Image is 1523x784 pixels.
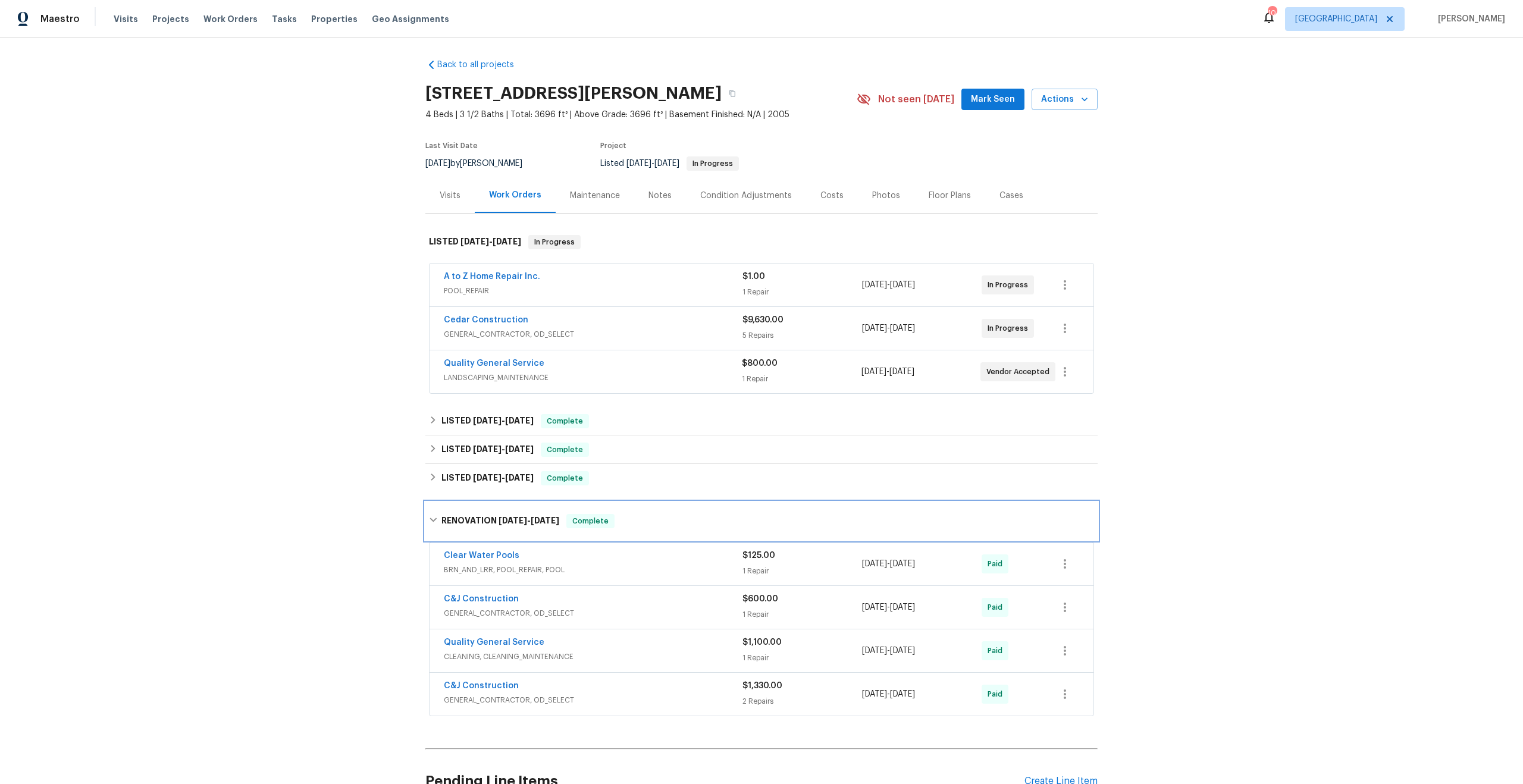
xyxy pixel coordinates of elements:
span: [DATE] [473,445,502,453]
div: 1 Repair [742,565,862,577]
span: BRN_AND_LRR, POOL_REPAIR, POOL [444,564,742,576]
span: Properties [311,13,358,25]
span: CLEANING, CLEANING_MAINTENANCE [444,651,742,663]
span: $1,330.00 [742,682,782,690]
div: 1 Repair [742,286,862,298]
span: $800.00 [742,359,778,368]
div: 1 Repair [742,609,862,620]
div: Condition Adjustments [700,190,792,202]
h6: RENOVATION [441,514,559,528]
span: POOL_REPAIR [444,285,742,297]
span: - [861,366,914,378]
span: $600.00 [742,595,778,603]
span: $1.00 [742,272,765,281]
span: Complete [568,515,613,527]
a: C&J Construction [444,595,519,603]
h6: LISTED [441,443,534,457]
span: [DATE] [425,159,450,168]
div: Costs [820,190,844,202]
span: Paid [988,688,1007,700]
span: Maestro [40,13,80,25]
span: [DATE] [890,603,915,611]
a: A to Z Home Repair Inc. [444,272,540,281]
span: Listed [600,159,739,168]
div: 10 [1268,7,1276,19]
span: Last Visit Date [425,142,478,149]
span: [DATE] [862,603,887,611]
div: RENOVATION [DATE]-[DATE]Complete [425,502,1098,540]
span: 4 Beds | 3 1/2 Baths | Total: 3696 ft² | Above Grade: 3696 ft² | Basement Finished: N/A | 2005 [425,109,857,121]
div: 1 Repair [742,652,862,664]
a: Quality General Service [444,638,544,647]
div: 1 Repair [742,373,861,385]
div: by [PERSON_NAME] [425,156,537,171]
h2: [STREET_ADDRESS][PERSON_NAME] [425,87,722,99]
span: [GEOGRAPHIC_DATA] [1295,13,1377,25]
span: GENERAL_CONTRACTOR, OD_SELECT [444,328,742,340]
div: Work Orders [489,189,541,201]
span: [DATE] [890,560,915,568]
span: [DATE] [862,281,887,289]
a: C&J Construction [444,682,519,690]
span: Visits [114,13,138,25]
h6: LISTED [441,471,534,485]
span: Project [600,142,626,149]
span: Mark Seen [971,92,1015,107]
span: Paid [988,645,1007,657]
span: [DATE] [499,516,527,525]
span: - [473,445,534,453]
span: - [862,688,915,700]
span: Projects [152,13,189,25]
div: Maintenance [570,190,620,202]
div: LISTED [DATE]-[DATE]Complete [425,464,1098,493]
span: [DATE] [531,516,559,525]
span: [DATE] [493,237,521,246]
span: - [862,322,915,334]
a: Cedar Construction [444,316,528,324]
div: Floor Plans [929,190,971,202]
span: Complete [542,444,588,456]
span: [DATE] [862,690,887,698]
span: $1,100.00 [742,638,782,647]
a: Back to all projects [425,59,540,71]
span: [PERSON_NAME] [1433,13,1505,25]
span: Geo Assignments [372,13,449,25]
span: [DATE] [505,416,534,425]
div: LISTED [DATE]-[DATE]In Progress [425,223,1098,261]
button: Mark Seen [961,89,1024,111]
div: Visits [440,190,460,202]
span: [DATE] [626,159,651,168]
span: [DATE] [890,324,915,333]
span: [DATE] [505,473,534,482]
span: - [460,237,521,246]
span: $125.00 [742,551,775,560]
button: Copy Address [722,83,743,104]
span: LANDSCAPING_MAINTENANCE [444,372,742,384]
a: Quality General Service [444,359,544,368]
span: - [473,416,534,425]
span: [DATE] [862,560,887,568]
div: Cases [999,190,1023,202]
span: Paid [988,558,1007,570]
span: - [862,645,915,657]
span: [DATE] [862,324,887,333]
span: GENERAL_CONTRACTOR, OD_SELECT [444,607,742,619]
span: [DATE] [889,368,914,376]
button: Actions [1032,89,1098,111]
span: In Progress [988,279,1033,291]
span: [DATE] [460,237,489,246]
span: - [862,601,915,613]
span: $9,630.00 [742,316,784,324]
span: - [862,558,915,570]
span: In Progress [529,236,579,248]
span: - [626,159,679,168]
div: 5 Repairs [742,330,862,341]
h6: LISTED [441,414,534,428]
span: In Progress [988,322,1033,334]
span: Vendor Accepted [986,366,1054,378]
a: Clear Water Pools [444,551,519,560]
span: [DATE] [890,281,915,289]
span: [DATE] [862,647,887,655]
span: [DATE] [505,445,534,453]
span: - [499,516,559,525]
